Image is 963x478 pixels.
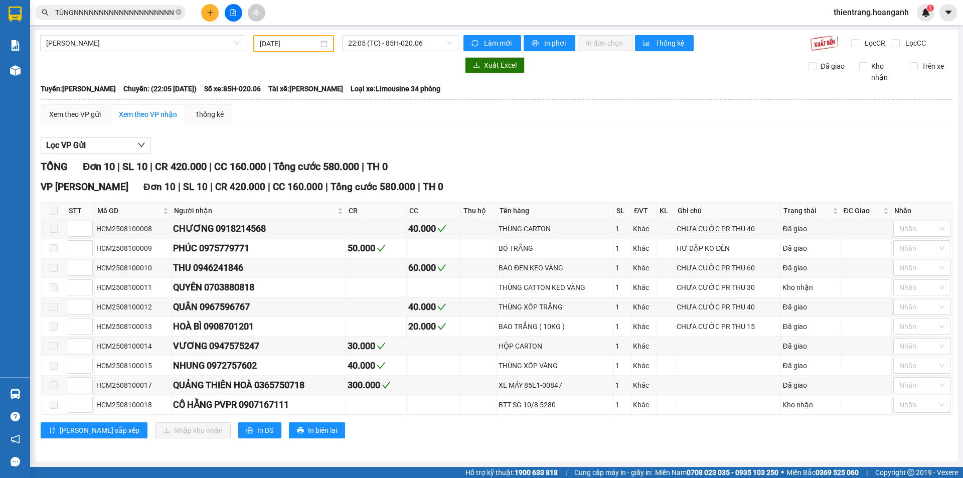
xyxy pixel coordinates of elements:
div: THÙNG XỐP VÀNG [499,360,612,371]
span: printer [297,427,304,435]
div: Khác [633,301,655,312]
span: ⚪️ [781,470,784,474]
div: HCM2508100012 [96,301,170,312]
div: BAO ĐEN KEO VÀNG [499,262,612,273]
span: | [178,181,181,193]
span: aim [253,9,260,16]
span: check [377,244,386,253]
span: Chuyến: (22:05 [DATE]) [123,83,197,94]
div: HỘP CARTON [499,341,612,352]
img: logo-vxr [9,7,22,22]
span: [PERSON_NAME] sắp xếp [60,425,139,436]
div: Đã giao [782,321,839,332]
div: HCM2508100008 [96,223,170,234]
div: Khác [633,380,655,391]
div: HCM2508100009 [96,243,170,254]
button: aim [248,4,265,22]
span: TH 0 [367,161,388,173]
b: Tuyến: [PERSON_NAME] [41,85,116,93]
span: printer [246,427,253,435]
div: CHƯƠNG 0918214568 [173,222,345,236]
div: Đã giao [782,380,839,391]
th: STT [66,203,95,219]
span: TỔNG [41,161,68,173]
div: Thống kê [195,109,224,120]
div: 40.000 [348,359,405,373]
strong: 0369 525 060 [816,468,859,476]
button: plus [201,4,219,22]
td: HCM2508100018 [95,395,172,415]
span: check [377,342,386,351]
div: QUÂN 0967596767 [173,300,345,314]
div: HCM2508100018 [96,399,170,410]
span: download [473,62,480,70]
span: plus [207,9,214,16]
button: sort-ascending[PERSON_NAME] sắp xếp [41,422,147,438]
span: copyright [907,469,914,476]
td: HCM2508100014 [95,337,172,356]
span: Lọc CC [901,38,927,49]
span: printer [532,40,540,48]
input: 10/08/2025 [260,38,318,49]
button: printerIn phơi [524,35,575,51]
div: NHUNG 0972757602 [173,359,345,373]
div: Khác [633,282,655,293]
button: printerIn biên lai [289,422,345,438]
span: Tổng cước 580.000 [331,181,415,193]
div: Kho nhận [782,399,839,410]
span: | [150,161,152,173]
td: HCM2508100008 [95,219,172,239]
span: Loại xe: Limousine 34 phòng [351,83,440,94]
span: Đơn 10 [143,181,176,193]
span: Kho nhận [867,61,902,83]
div: CHƯA CƯỚC PR THU 40 [677,223,779,234]
strong: 0708 023 035 - 0935 103 250 [687,468,778,476]
div: BTT SG 10/8 5280 [499,399,612,410]
div: 300.000 [348,378,405,392]
span: | [209,161,212,173]
div: CHƯA CƯỚC PR THU 40 [677,301,779,312]
span: | [326,181,328,193]
span: close-circle [176,8,182,18]
div: 1 [615,282,629,293]
span: | [268,181,270,193]
div: 1 [615,380,629,391]
span: SL 10 [183,181,208,193]
button: printerIn DS [238,422,281,438]
th: ĐVT [631,203,657,219]
span: ĐC Giao [844,205,881,216]
span: Số xe: 85H-020.06 [204,83,261,94]
span: Lọc VP Gửi [46,139,86,151]
div: HCM2508100011 [96,282,170,293]
div: HOÀ BÌ 0908701201 [173,320,345,334]
div: THU 0946241846 [173,261,345,275]
span: | [117,161,120,173]
button: downloadXuất Excel [465,57,525,73]
td: HCM2508100009 [95,239,172,258]
img: 9k= [810,35,839,51]
div: 50.000 [348,241,405,255]
div: HCM2508100013 [96,321,170,332]
th: Tên hàng [497,203,614,219]
span: Đã giao [817,61,849,72]
div: Xem theo VP nhận [119,109,177,120]
div: THÙNG CATTON KEO VÀNG [499,282,612,293]
img: icon-new-feature [921,8,930,17]
div: CHƯA CƯỚC PR THU 30 [677,282,779,293]
span: Miền Bắc [786,467,859,478]
span: Tài xế: [PERSON_NAME] [268,83,343,94]
td: HCM2508100013 [95,317,172,337]
div: HCM2508100015 [96,360,170,371]
div: Đã giao [782,341,839,352]
span: check [382,381,391,390]
span: Xuất Excel [484,60,517,71]
div: Đã giao [782,262,839,273]
div: CHƯA CƯỚC PR THU 60 [677,262,779,273]
span: In phơi [544,38,567,49]
th: Thu hộ [461,203,498,219]
span: check [437,302,446,311]
button: caret-down [939,4,957,22]
div: BAO TRẮNG ( 10KG ) [499,321,612,332]
div: CHƯA CƯỚC PR THU 15 [677,321,779,332]
span: 22:05 (TC) - 85H-020.06 [348,36,452,51]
